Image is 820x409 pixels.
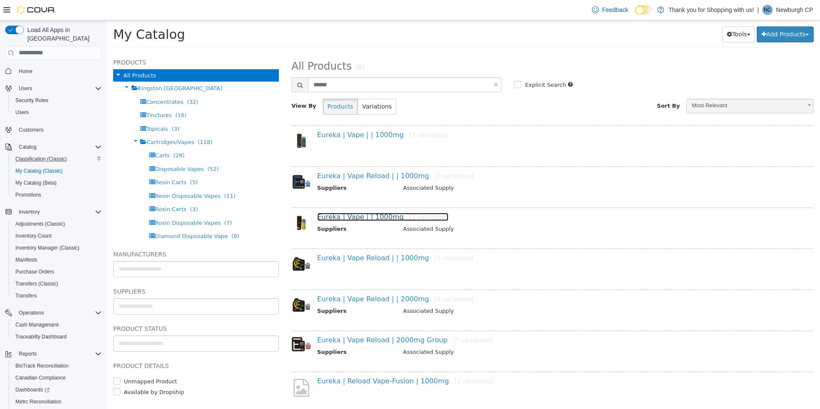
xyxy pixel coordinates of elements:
[101,145,112,152] span: (52)
[24,26,102,43] span: Load All Apps in [GEOGRAPHIC_DATA]
[12,107,102,118] span: Users
[15,125,47,135] a: Customers
[12,279,102,289] span: Transfers (Classic)
[15,207,43,217] button: Inventory
[2,141,105,153] button: Catalog
[185,316,204,331] img: 150
[2,82,105,94] button: Users
[347,316,386,323] small: [7 variations]
[83,159,91,165] span: (5)
[15,109,29,116] span: Users
[12,154,70,164] a: Classification (Classic)
[6,37,172,47] h5: Products
[15,66,36,77] a: Home
[12,397,65,407] a: Metrc Reconciliation
[12,267,58,277] a: Purchase Orders
[15,333,67,340] span: Traceabilty Dashboard
[48,212,121,219] span: Diamond Disposable Vape
[303,193,342,200] small: [3 variations]
[12,291,102,301] span: Transfers
[12,231,102,241] span: Inventory Count
[15,374,66,381] span: Canadian Compliance
[9,242,105,254] button: Inventory Manager (Classic)
[15,280,58,287] span: Transfers (Classic)
[117,199,125,206] span: (7)
[15,142,102,152] span: Catalog
[9,230,105,242] button: Inventory Count
[15,357,70,365] label: Unmapped Product
[15,142,40,152] button: Catalog
[9,319,105,331] button: Cash Management
[211,274,367,282] a: Eureka | Vape Reload | | 2000mg[5 variations]
[19,85,32,92] span: Users
[9,266,105,278] button: Purchase Orders
[91,118,106,125] span: (118)
[211,286,290,297] th: Suppliers
[48,199,114,206] span: Rosin Disposable Vapes
[9,153,105,165] button: Classification (Classic)
[290,163,688,174] td: Associated Supply
[15,66,102,77] span: Home
[12,397,102,407] span: Metrc Reconciliation
[12,178,102,188] span: My Catalog (Beta)
[15,83,35,94] button: Users
[9,290,105,302] button: Transfers
[12,320,62,330] a: Cash Management
[12,279,61,289] a: Transfers (Classic)
[17,6,56,14] img: Cova
[12,332,102,342] span: Traceabilty Dashboard
[12,373,69,383] a: Canadian Compliance
[211,110,342,118] a: Eureka | Vape | | 1000mg[3 variations]
[2,124,105,136] button: Customers
[185,40,245,52] span: All Products
[9,384,105,396] a: Dashboards
[9,372,105,384] button: Canadian Compliance
[9,331,105,343] button: Traceabilty Dashboard
[216,78,251,94] button: Products
[19,309,44,316] span: Operations
[12,320,102,330] span: Cash Management
[48,159,79,165] span: Resin Carts
[2,307,105,319] button: Operations
[19,68,32,75] span: Home
[185,234,204,253] img: 150
[15,221,65,227] span: Adjustments (Classic)
[12,166,102,176] span: My Catalog (Classic)
[12,190,45,200] a: Promotions
[211,327,290,338] th: Suppliers
[185,152,204,171] img: 150
[15,268,54,275] span: Purchase Orders
[15,244,79,251] span: Inventory Manager (Classic)
[19,144,36,150] span: Catalog
[348,357,387,364] small: [3 variations]
[12,385,53,395] a: Dashboards
[757,5,759,15] p: |
[12,291,40,301] a: Transfers
[48,145,97,152] span: Disposable Vapes
[248,43,258,51] small: (8)
[615,6,648,22] button: Tools
[290,286,688,297] td: Associated Supply
[12,166,66,176] a: My Catalog (Classic)
[48,185,79,192] span: Rosin Carts
[9,396,105,408] button: Metrc Reconciliation
[6,340,172,350] h5: Product Details
[39,78,76,85] span: Concentrates
[12,219,102,229] span: Adjustments (Classic)
[83,185,91,192] span: (3)
[19,127,44,133] span: Customers
[15,232,52,239] span: Inventory Count
[12,95,52,106] a: Security Roles
[15,256,37,263] span: Manifests
[6,229,172,239] h5: Manufacturers
[303,111,342,118] small: [3 variations]
[80,78,92,85] span: (32)
[650,6,707,22] button: Add Products
[12,255,102,265] span: Manifests
[12,243,83,253] a: Inventory Manager (Classic)
[19,350,37,357] span: Reports
[15,398,61,405] span: Metrc Reconciliation
[776,5,813,15] p: Newburgh CP
[12,190,102,200] span: Promotions
[12,361,72,371] a: BioTrack Reconciliation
